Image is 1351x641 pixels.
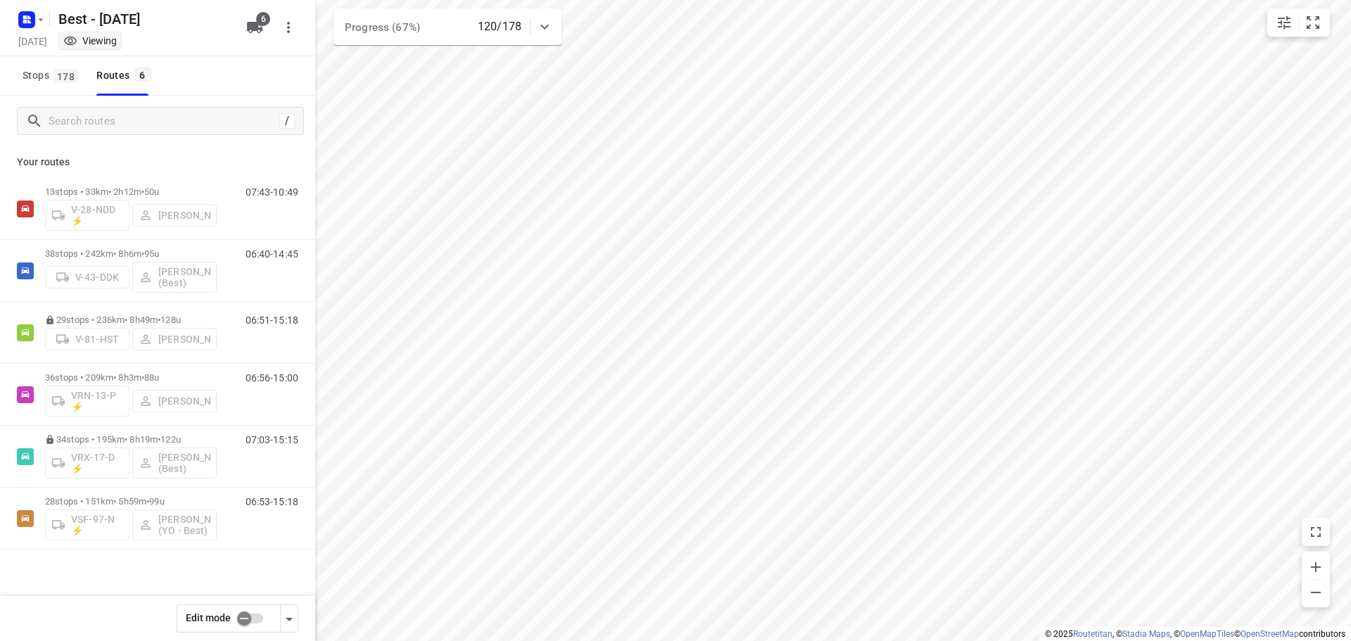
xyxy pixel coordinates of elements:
span: 6 [134,68,151,82]
a: OpenMapTiles [1180,629,1234,639]
button: Fit zoom [1299,8,1327,37]
li: © 2025 , © , © © contributors [1045,629,1345,639]
input: Search routes [49,110,279,132]
p: 07:43-10:49 [246,186,298,198]
span: 6 [256,12,270,26]
p: 120/178 [478,18,521,35]
a: Stadia Maps [1122,629,1170,639]
button: Map settings [1270,8,1298,37]
span: 95u [144,248,159,259]
p: 29 stops • 236km • 8h49m [45,315,217,325]
p: 34 stops • 195km • 8h19m [45,434,217,445]
button: More [274,13,303,42]
button: 6 [241,13,269,42]
span: 50u [144,186,159,197]
span: • [158,315,160,325]
div: Progress (67%)120/178 [334,8,562,45]
p: 36 stops • 209km • 8h3m [45,372,217,383]
p: 06:53-15:18 [246,496,298,507]
div: Routes [96,67,155,84]
a: Routetitan [1073,629,1112,639]
p: 06:56-15:00 [246,372,298,383]
p: 06:51-15:18 [246,315,298,326]
span: 99u [149,496,164,507]
div: small contained button group [1267,8,1330,37]
span: Stops [23,67,82,84]
span: • [158,434,160,445]
span: 88u [144,372,159,383]
p: Your routes [17,155,298,170]
span: • [141,186,144,197]
span: • [141,248,144,259]
div: You are currently in view mode. To make any changes, go to edit project. [63,34,117,48]
p: 28 stops • 151km • 5h59m [45,496,217,507]
span: 122u [160,434,181,445]
a: OpenStreetMap [1241,629,1299,639]
p: 13 stops • 33km • 2h12m [45,186,217,197]
div: Driver app settings [281,609,298,627]
div: / [279,113,295,129]
span: Edit mode [186,612,231,623]
span: • [146,496,149,507]
p: 38 stops • 242km • 8h6m [45,248,217,259]
span: Progress (67%) [345,21,420,34]
span: 128u [160,315,181,325]
p: 06:40-14:45 [246,248,298,260]
span: 178 [53,69,78,83]
span: • [141,372,144,383]
p: 07:03-15:15 [246,434,298,445]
